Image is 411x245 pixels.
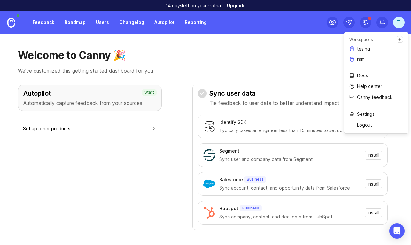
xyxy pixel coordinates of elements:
a: Create a new workspace [397,36,403,43]
span: Install [368,152,379,158]
p: We've customized this getting started dashboard for you [18,67,393,75]
a: Docs [344,70,408,81]
a: Upgrade [227,4,246,8]
div: Sync account, contact, and opportunity data from Salesforce [219,185,361,192]
div: Hubspot [219,205,238,212]
img: Canny Home [7,18,15,28]
p: Canny feedback [357,94,392,100]
a: Autopilot [151,17,178,28]
button: AutopilotAutomatically capture feedback from your sourcesStart [18,85,162,111]
button: t [393,17,405,28]
button: Set up other products [23,121,157,136]
a: Reporting [181,17,211,28]
div: Sync user and company data from Segment [219,156,361,163]
p: Business [247,177,264,182]
h3: Autopilot [23,89,156,98]
div: Open Intercom Messenger [389,223,405,239]
a: Help center [344,81,408,91]
div: Sync company, contact, and deal data from HubSpot [219,213,361,220]
p: Logout [357,122,372,128]
p: Settings [357,111,375,117]
button: Install [365,208,382,217]
p: 14 days left on your Pro trial [166,3,222,9]
div: Identify SDK [219,119,246,126]
button: Install [365,179,382,188]
p: Workspaces [349,37,373,42]
h3: Sync user data [209,89,339,98]
p: Start [144,90,154,95]
p: Help center [357,83,382,90]
img: Salesforce [203,178,215,190]
a: ram [344,54,408,64]
p: ram [357,56,365,62]
p: Tie feedback to user data to better understand impact [209,99,339,107]
p: Business [242,206,259,211]
button: Sync user dataTie feedback to user data to better understand impact [198,85,388,111]
a: Settings [344,109,408,119]
div: Salesforce [219,176,243,183]
button: Install [365,151,382,160]
span: Install [368,209,379,216]
div: Segment [219,147,239,154]
p: tesing [357,46,370,52]
img: Identify SDK [203,120,215,132]
a: Feedback [29,17,58,28]
div: Sync user dataTie feedback to user data to better understand impact [198,111,388,230]
img: Hubspot [203,207,215,219]
a: Canny feedback [344,92,408,102]
p: Docs [357,72,368,79]
span: Install [368,181,379,187]
a: tesing [344,44,408,54]
img: Segment [203,149,215,161]
a: Changelog [115,17,148,28]
h1: Welcome to Canny 🎉 [18,49,393,62]
div: Typically takes an engineer less than 15 minutes to set up [219,127,359,134]
a: Roadmap [61,17,89,28]
a: Users [92,17,113,28]
p: Automatically capture feedback from your sources [23,99,156,107]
